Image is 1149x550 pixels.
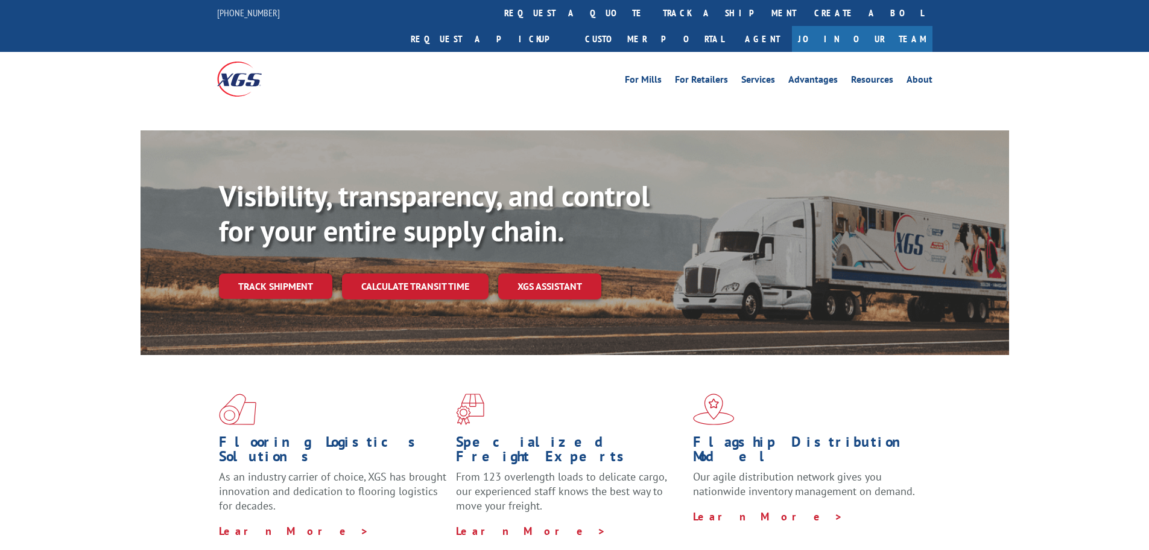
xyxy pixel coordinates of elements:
[219,273,332,299] a: Track shipment
[693,435,921,470] h1: Flagship Distribution Model
[693,394,735,425] img: xgs-icon-flagship-distribution-model-red
[851,75,893,88] a: Resources
[498,273,601,299] a: XGS ASSISTANT
[219,524,369,538] a: Learn More >
[788,75,838,88] a: Advantages
[907,75,932,88] a: About
[219,435,447,470] h1: Flooring Logistics Solutions
[576,26,733,52] a: Customer Portal
[219,470,446,513] span: As an industry carrier of choice, XGS has brought innovation and dedication to flooring logistics...
[693,470,915,498] span: Our agile distribution network gives you nationwide inventory management on demand.
[219,394,256,425] img: xgs-icon-total-supply-chain-intelligence-red
[217,7,280,19] a: [PHONE_NUMBER]
[456,435,684,470] h1: Specialized Freight Experts
[456,394,484,425] img: xgs-icon-focused-on-flooring-red
[456,524,606,538] a: Learn More >
[792,26,932,52] a: Join Our Team
[625,75,662,88] a: For Mills
[693,510,843,523] a: Learn More >
[342,273,489,299] a: Calculate transit time
[733,26,792,52] a: Agent
[402,26,576,52] a: Request a pickup
[741,75,775,88] a: Services
[675,75,728,88] a: For Retailers
[456,470,684,523] p: From 123 overlength loads to delicate cargo, our experienced staff knows the best way to move you...
[219,177,650,249] b: Visibility, transparency, and control for your entire supply chain.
